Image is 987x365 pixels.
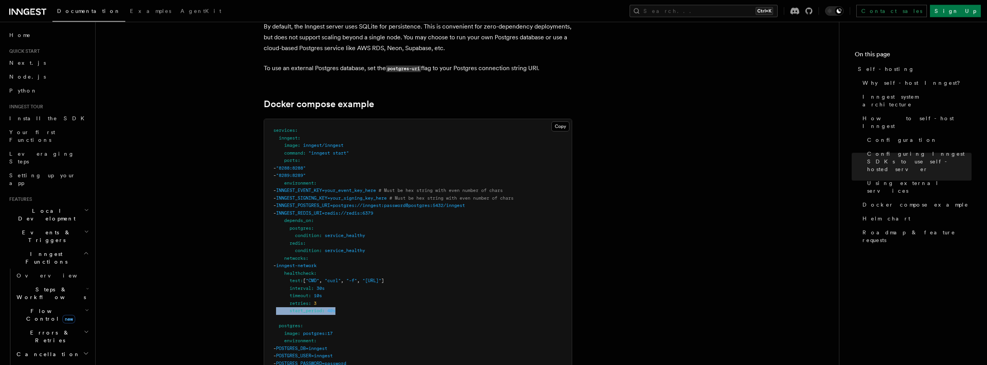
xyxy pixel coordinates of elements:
span: Events & Triggers [6,228,84,244]
span: POSTGRES_DB=inngest [276,346,327,351]
button: Flow Controlnew [13,304,91,325]
span: ports [284,158,298,163]
a: Why self-host Inngest? [859,76,972,89]
span: command [284,150,303,156]
a: Next.js [6,56,91,69]
span: - [273,188,276,193]
span: 3 [314,301,317,306]
span: : [298,158,300,163]
kbd: Ctrl+K [756,7,773,15]
span: inngest [279,135,298,141]
span: Why self-host Inngest? [862,79,965,86]
span: 30s [317,286,325,291]
a: Install the SDK [6,111,91,125]
span: ] [381,278,384,283]
span: Overview [17,272,96,278]
a: Configuration [864,133,972,146]
a: Self-hosting [855,62,972,76]
span: depends_on [284,218,311,223]
span: networks [284,256,306,261]
span: interval [290,286,311,291]
span: Inngest tour [6,103,43,109]
a: Your first Functions [6,125,91,146]
span: : [319,233,322,238]
span: , [341,278,344,283]
span: "curl" [325,278,341,283]
button: Inngest Functions [6,247,91,268]
span: "8289:8289" [276,173,306,178]
a: Docker compose example [859,197,972,211]
span: Quick start [6,48,40,54]
code: postgres-uri [386,66,421,72]
span: test [290,278,300,283]
button: Copy [551,121,569,131]
span: Flow Control [13,307,85,322]
span: image [284,143,298,148]
a: Configuring Inngest SDKs to use self-hosted server [864,146,972,176]
p: By default, the Inngest server uses SQLite for persistence. This is convenient for zero-dependenc... [264,21,572,54]
a: How to self-host Inngest [859,111,972,133]
span: Leveraging Steps [9,150,74,164]
a: Using external services [864,176,972,197]
a: Leveraging Steps [6,146,91,168]
span: : [308,301,311,306]
button: Cancellation [13,347,91,361]
span: redis [290,241,303,246]
span: Setting up your app [9,172,76,186]
span: Local Development [6,207,84,222]
a: Sign Up [930,5,981,17]
span: environment [284,180,314,186]
a: Inngest system architecture [859,89,972,111]
span: Install the SDK [9,115,89,121]
span: start_period [290,308,322,313]
span: new [62,315,75,323]
button: Search...Ctrl+K [630,5,778,17]
p: To use an external Postgres database, set the flag to your Postgres connection string URI. [264,63,572,74]
span: Inngest system architecture [862,93,972,108]
span: : [300,323,303,328]
span: Roadmap & feature requests [862,228,972,244]
a: Home [6,28,91,42]
span: Helm chart [862,214,910,222]
span: : [322,308,325,313]
button: Steps & Workflows [13,282,91,304]
a: Overview [13,268,91,282]
span: - [273,173,276,178]
button: Local Development [6,204,91,225]
span: Using external services [867,179,972,194]
span: Documentation [57,8,121,14]
a: Contact sales [856,5,927,17]
span: : [311,225,314,231]
span: Your first Functions [9,129,55,143]
span: : [314,271,317,276]
span: Steps & Workflows [13,285,86,301]
a: Node.js [6,69,91,83]
button: Errors & Retries [13,325,91,347]
span: INNGEST_EVENT_KEY=your_event_key_here [276,188,376,193]
span: postgres:17 [303,331,333,336]
span: : [295,128,298,133]
span: How to self-host Inngest [862,114,972,130]
a: Roadmap & feature requests [859,225,972,247]
span: Configuring Inngest SDKs to use self-hosted server [867,150,972,173]
span: Home [9,31,31,39]
span: : [311,286,314,291]
span: : [308,293,311,298]
span: Next.js [9,59,46,66]
span: , [357,278,360,283]
span: : [303,150,306,156]
span: - [273,210,276,216]
span: Python [9,87,37,93]
span: 40s [327,308,335,313]
span: Docker compose example [862,200,968,208]
span: : [300,278,303,283]
span: Cancellation [13,350,80,358]
span: - [273,165,276,171]
span: : [319,248,322,253]
button: Events & Triggers [6,225,91,247]
span: INNGEST_REDIS_URI=redis://redis:6379 [276,210,373,216]
span: "-f" [346,278,357,283]
span: service_healthy [325,233,365,238]
span: , [319,278,322,283]
span: : [298,135,300,141]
